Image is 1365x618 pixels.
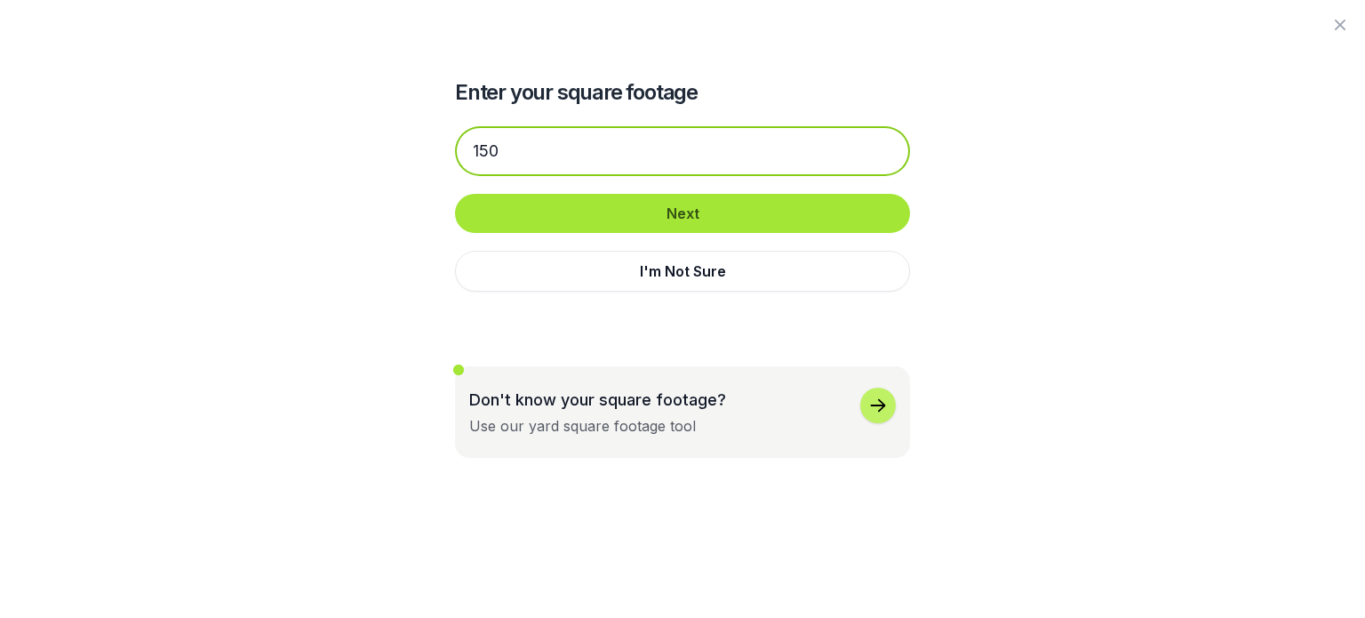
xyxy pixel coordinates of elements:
[469,388,726,412] p: Don't know your square footage?
[455,366,910,458] button: Don't know your square footage?Use our yard square footage tool
[455,78,910,107] h2: Enter your square footage
[455,194,910,233] button: Next
[455,251,910,292] button: I'm Not Sure
[469,415,696,437] div: Use our yard square footage tool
